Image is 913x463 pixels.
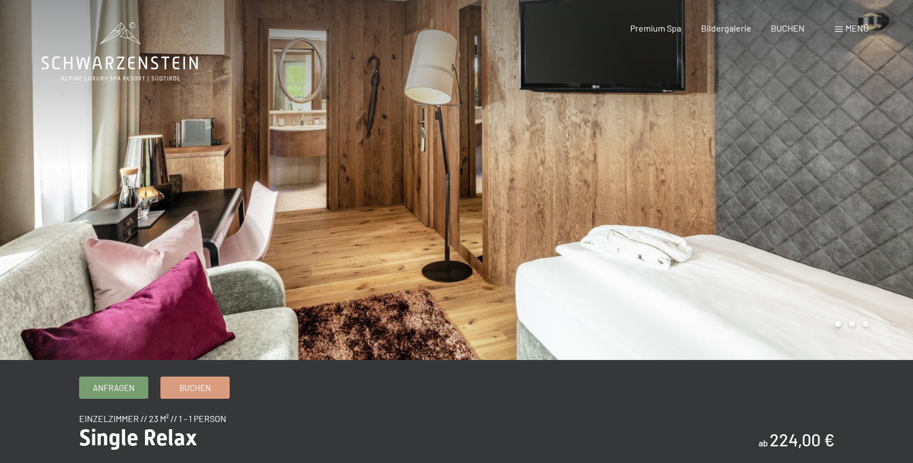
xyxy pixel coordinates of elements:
[79,413,226,424] span: Einzelzimmer // 23 m² // 1 - 1 Person
[161,377,229,398] a: Buchen
[845,23,869,33] span: Menü
[701,23,751,33] a: Bildergalerie
[759,438,768,448] span: ab
[770,430,834,450] b: 224,00 €
[179,382,211,394] span: Buchen
[771,23,805,33] a: BUCHEN
[80,377,148,398] a: Anfragen
[79,425,197,451] span: Single Relax
[630,23,681,33] a: Premium Spa
[93,382,134,394] span: Anfragen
